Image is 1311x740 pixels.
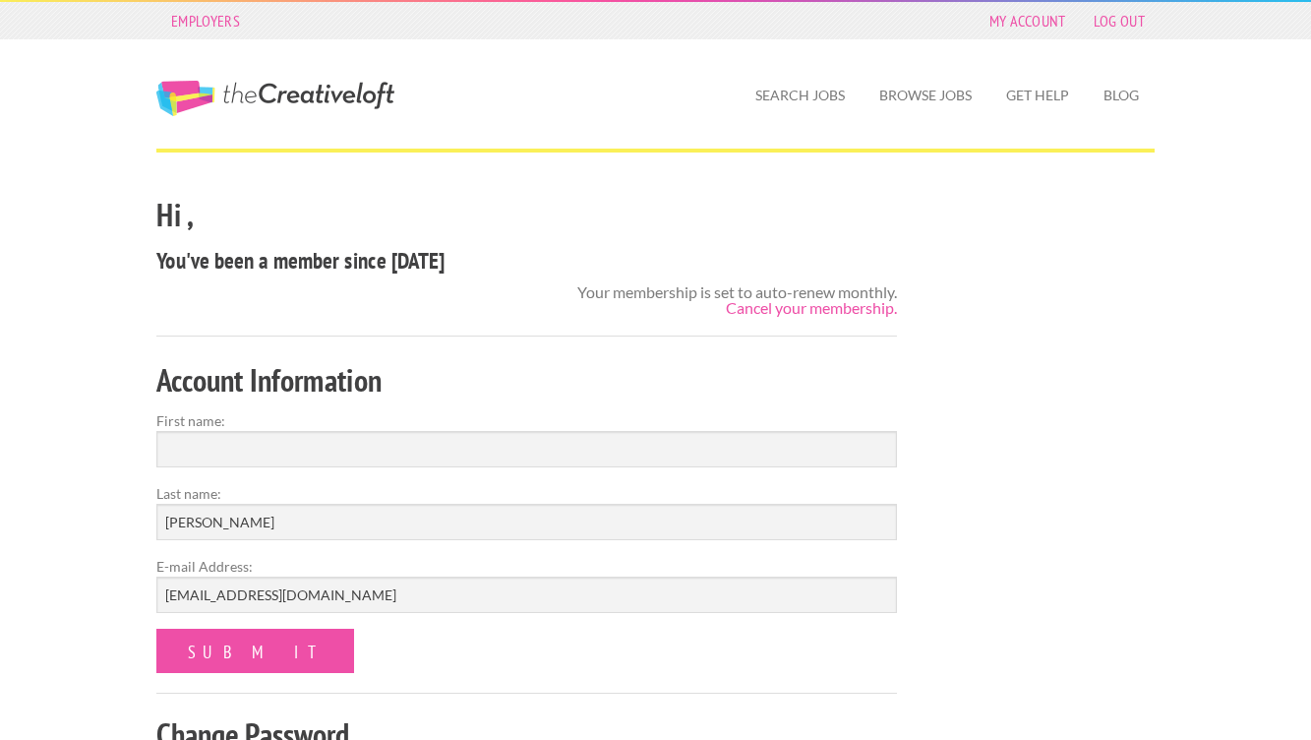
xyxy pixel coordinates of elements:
label: First name: [156,410,897,431]
label: Last name: [156,483,897,504]
a: Cancel your membership. [726,298,897,317]
a: The Creative Loft [156,81,394,116]
a: My Account [980,7,1076,34]
a: Log Out [1084,7,1155,34]
a: Get Help [990,73,1085,118]
a: Blog [1088,73,1155,118]
a: Search Jobs [740,73,861,118]
input: Submit [156,629,354,673]
h4: You've been a member since [DATE] [156,245,897,277]
a: Browse Jobs [864,73,987,118]
div: Your membership is set to auto-renew monthly. [577,284,897,316]
label: E-mail Address: [156,556,897,577]
a: Employers [161,7,250,34]
h2: Hi , [156,193,897,237]
h2: Account Information [156,358,897,402]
